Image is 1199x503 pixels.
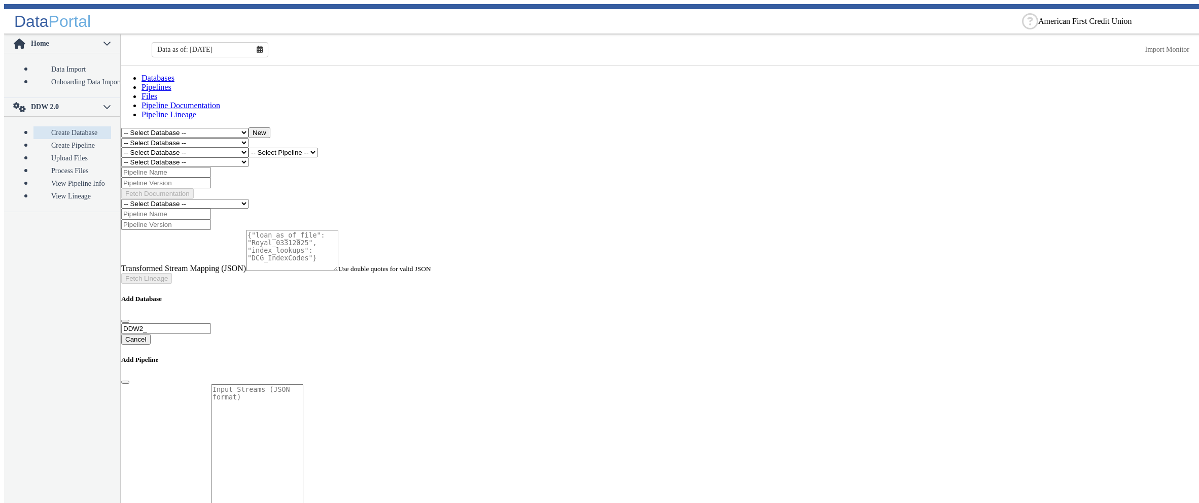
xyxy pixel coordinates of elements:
[33,126,111,139] a: Create Database
[121,188,194,199] button: Fetch Documentation
[33,76,111,88] a: Onboarding Data Import
[121,167,211,178] input: Pipeline Name
[49,12,91,30] span: Portal
[30,103,103,111] span: DDW 2.0
[14,12,49,30] span: Data
[4,35,120,53] p-accordion-header: Home
[1038,17,1190,26] ng-select: American First Credit Union
[121,273,172,284] button: Fetch Lineage
[1145,46,1190,53] a: This is available for Darling Employees only
[121,264,246,273] label: Transformed Stream Mapping (JSON)
[33,164,111,177] a: Process Files
[142,101,220,110] a: Pipeline Documentation
[121,219,211,230] input: Pipeline Version
[4,53,120,97] p-accordion-content: Home
[33,190,111,203] a: View Lineage
[33,177,111,190] a: View Pipeline Info
[4,117,120,212] p-accordion-content: DDW 2.0
[33,63,111,76] a: Data Import
[338,265,431,273] small: Use double quotes for valid JSON
[33,139,111,152] a: Create Pipeline
[30,40,103,48] span: Home
[4,98,120,117] p-accordion-header: DDW 2.0
[121,209,211,219] input: Pipeline Name
[1022,13,1038,29] div: Help
[121,334,151,345] button: Cancel
[142,92,157,100] a: Files
[142,74,174,82] a: Databases
[33,152,111,164] a: Upload Files
[157,46,213,54] span: Data as of: [DATE]
[142,110,196,119] a: Pipeline Lineage
[142,83,171,91] a: Pipelines
[121,178,211,188] input: Pipeline Version
[249,127,270,138] button: New
[121,323,211,334] input: Enter database name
